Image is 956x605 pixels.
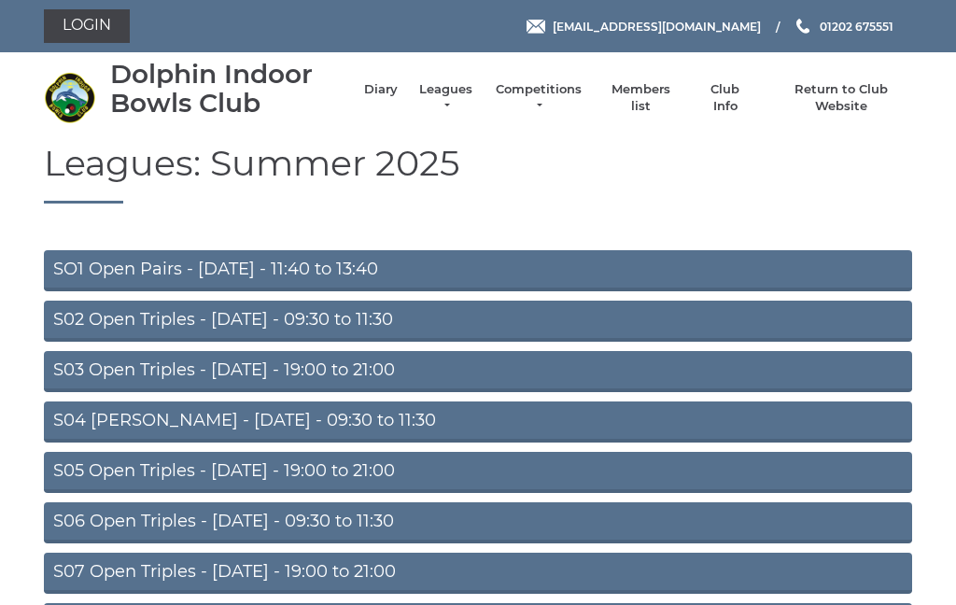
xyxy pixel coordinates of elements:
a: S03 Open Triples - [DATE] - 19:00 to 21:00 [44,351,912,392]
span: [EMAIL_ADDRESS][DOMAIN_NAME] [553,19,761,33]
h1: Leagues: Summer 2025 [44,144,912,204]
span: 01202 675551 [820,19,893,33]
a: Return to Club Website [771,81,912,115]
img: Dolphin Indoor Bowls Club [44,72,95,123]
a: Competitions [494,81,583,115]
a: S05 Open Triples - [DATE] - 19:00 to 21:00 [44,452,912,493]
img: Phone us [796,19,809,34]
div: Dolphin Indoor Bowls Club [110,60,345,118]
a: S02 Open Triples - [DATE] - 09:30 to 11:30 [44,301,912,342]
img: Email [527,20,545,34]
a: Email [EMAIL_ADDRESS][DOMAIN_NAME] [527,18,761,35]
a: Leagues [416,81,475,115]
a: Phone us 01202 675551 [794,18,893,35]
a: S04 [PERSON_NAME] - [DATE] - 09:30 to 11:30 [44,401,912,443]
a: SO1 Open Pairs - [DATE] - 11:40 to 13:40 [44,250,912,291]
a: Login [44,9,130,43]
a: S06 Open Triples - [DATE] - 09:30 to 11:30 [44,502,912,543]
a: S07 Open Triples - [DATE] - 19:00 to 21:00 [44,553,912,594]
a: Diary [364,81,398,98]
a: Members list [601,81,679,115]
a: Club Info [698,81,752,115]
